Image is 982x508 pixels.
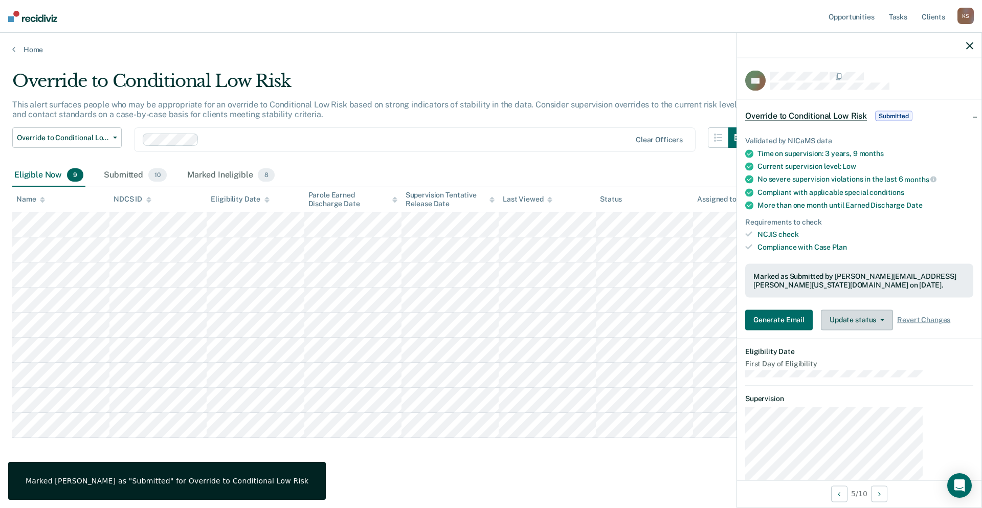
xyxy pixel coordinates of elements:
[897,316,950,324] span: Revert Changes
[778,230,798,238] span: check
[745,217,973,226] div: Requirements to check
[745,310,813,330] button: Generate Email
[957,8,974,24] div: K S
[875,111,912,121] span: Submitted
[832,243,846,251] span: Plan
[258,168,274,182] span: 8
[745,111,867,121] span: Override to Conditional Low Risk
[12,100,741,119] p: This alert surfaces people who may be appropriate for an override to Conditional Low Risk based o...
[745,347,973,356] dt: Eligibility Date
[148,168,167,182] span: 10
[757,175,973,184] div: No severe supervision violations in the last 6
[12,45,970,54] a: Home
[12,164,85,187] div: Eligible Now
[745,360,973,368] dt: First Day of Eligibility
[308,191,397,208] div: Parole Earned Discharge Date
[697,195,745,204] div: Assigned to
[503,195,552,204] div: Last Viewed
[17,134,109,142] span: Override to Conditional Low Risk
[737,480,981,507] div: 5 / 10
[906,201,922,209] span: Date
[753,272,965,290] div: Marked as Submitted by [PERSON_NAME][EMAIL_ADDRESS][PERSON_NAME][US_STATE][DOMAIN_NAME] on [DATE].
[26,476,308,485] div: Marked [PERSON_NAME] as "Submitted" for Override to Conditional Low Risk
[745,310,817,330] a: Generate Email
[600,195,622,204] div: Status
[757,201,973,209] div: More than one month until Earned Discharge
[8,11,57,22] img: Recidiviz
[737,100,981,132] div: Override to Conditional Low RiskSubmitted
[831,485,847,502] button: Previous Opportunity
[904,175,936,183] span: months
[102,164,169,187] div: Submitted
[821,310,893,330] button: Update status
[745,137,973,145] div: Validated by NICaMS data
[67,168,83,182] span: 9
[869,188,904,196] span: conditions
[871,485,887,502] button: Next Opportunity
[406,191,495,208] div: Supervision Tentative Release Date
[842,162,856,170] span: Low
[757,188,973,196] div: Compliant with applicable special
[745,394,973,403] dt: Supervision
[211,195,270,204] div: Eligibility Date
[185,164,277,187] div: Marked Ineligible
[16,195,45,204] div: Name
[947,473,972,498] div: Open Intercom Messenger
[114,195,151,204] div: NDCS ID
[757,230,973,239] div: NCJIS
[757,162,973,171] div: Current supervision level:
[859,149,884,158] span: months
[757,243,973,252] div: Compliance with Case
[636,136,683,144] div: Clear officers
[12,71,749,100] div: Override to Conditional Low Risk
[757,149,973,158] div: Time on supervision: 3 years, 9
